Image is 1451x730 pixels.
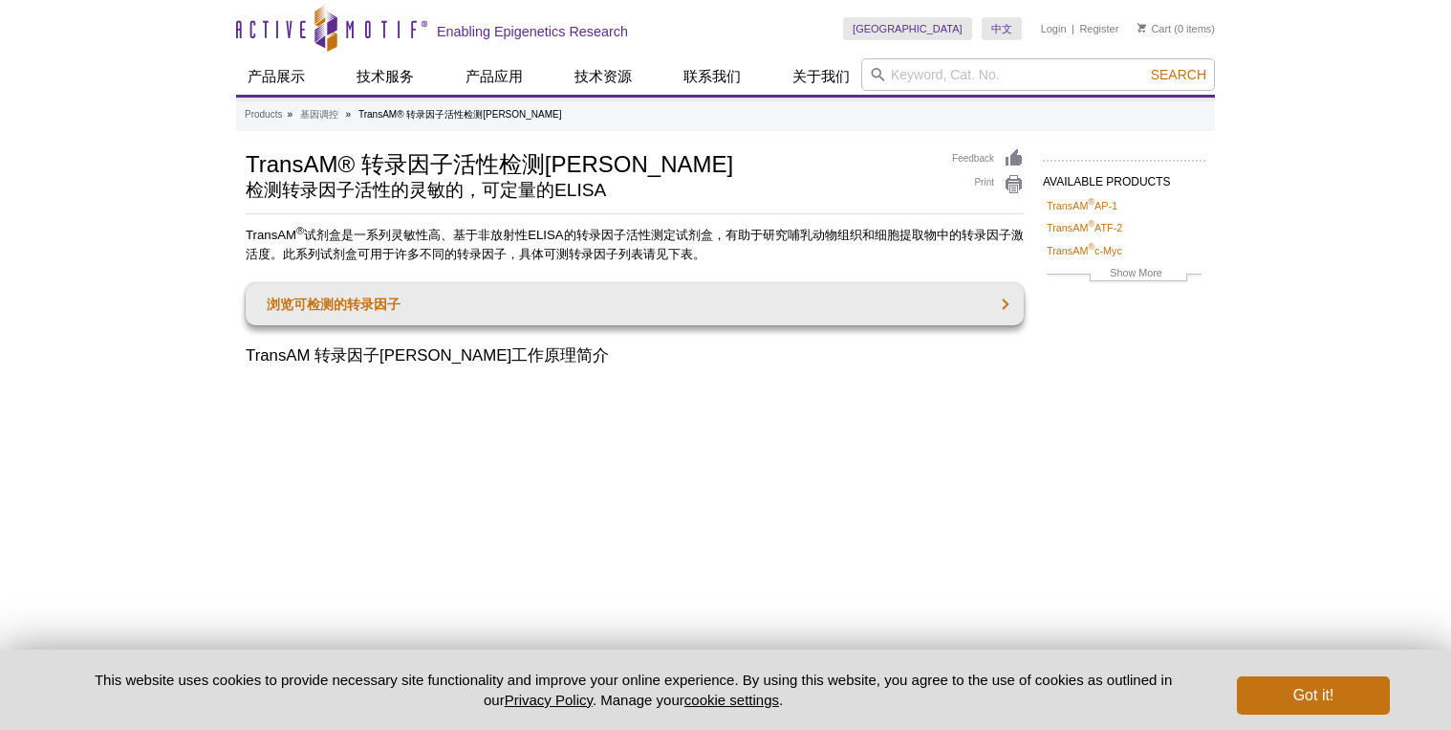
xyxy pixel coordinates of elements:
[246,344,1024,367] h2: TransAM 转录因子[PERSON_NAME]工作原理简介
[1088,242,1094,252] sup: ®
[1072,17,1074,40] li: |
[1151,67,1206,82] span: Search
[296,225,304,236] sup: ®
[684,692,779,708] button: cookie settings
[246,226,1024,264] p: TransAM 试剂盒是一系列灵敏性高、基于非放射性ELISA的转录因子活性测定试剂盒，有助于研究哺乳动物组织和细胞提取物中的转录因子激活度。此系列试剂盒可用于许多不同的转录因子，具体可测转录因...
[1137,17,1215,40] li: (0 items)
[1043,160,1205,194] h2: AVAILABLE PRODUCTS
[982,17,1022,40] a: 中文
[861,58,1215,91] input: Keyword, Cat. No.
[287,109,292,120] li: »
[236,58,316,95] a: 产品展示
[1047,219,1122,236] a: TransAM®ATF-2
[1047,197,1117,214] a: TransAM®AP-1
[454,58,534,95] a: 产品应用
[672,58,752,95] a: 联系我们
[1088,197,1094,207] sup: ®
[1145,66,1212,83] button: Search
[246,283,1024,325] a: 浏览可检测的转录因子
[1047,242,1122,259] a: TransAM®c-Myc
[563,58,643,95] a: 技术资源
[300,106,338,123] a: 基因调控
[952,174,1024,195] a: Print
[1237,676,1390,715] button: Got it!
[246,148,933,177] h1: TransAM® 转录因子活性检测[PERSON_NAME]
[346,109,352,120] li: »
[1088,220,1094,230] sup: ®
[345,58,425,95] a: 技术服务
[246,182,933,199] h2: 检测转录因子活性的灵敏的，可定量的ELISA
[1137,23,1146,33] img: Your Cart
[1041,22,1067,35] a: Login
[952,148,1024,169] a: Feedback
[61,670,1205,710] p: This website uses cookies to provide necessary site functionality and improve your online experie...
[1047,264,1202,286] a: Show More
[505,692,593,708] a: Privacy Policy
[1137,22,1171,35] a: Cart
[843,17,972,40] a: [GEOGRAPHIC_DATA]
[437,23,628,40] h2: Enabling Epigenetics Research
[358,109,562,120] li: TransAM® 转录因子活性检测[PERSON_NAME]
[781,58,861,95] a: 关于我们
[245,106,282,123] a: Products
[1079,22,1118,35] a: Register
